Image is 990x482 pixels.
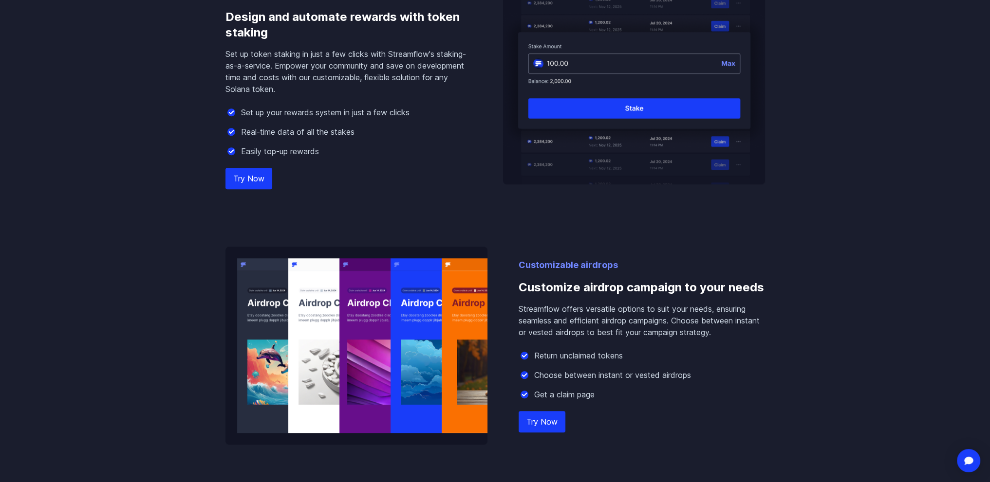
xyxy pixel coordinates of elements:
[241,145,319,157] p: Easily top-up rewards
[957,449,980,472] div: Open Intercom Messenger
[519,272,765,303] h3: Customize airdrop campaign to your needs
[241,126,355,138] p: Real-time data of all the stakes
[519,258,765,272] p: Customizable airdrops
[241,107,410,118] p: Set up your rewards system in just a few clicks
[519,411,565,432] a: Try Now
[225,1,472,48] h3: Design and automate rewards with token staking
[519,303,765,338] p: Streamflow offers versatile options to suit your needs, ensuring seamless and efficient airdrop c...
[225,247,487,445] img: Customize airdrop campaign to your needs
[225,168,272,189] a: Try Now
[534,369,691,381] p: Choose between instant or vested airdrops
[225,48,472,95] p: Set up token staking in just a few clicks with Streamflow's staking-as-a-service. Empower your co...
[534,350,623,361] p: Return unclaimed tokens
[534,389,595,400] p: Get a claim page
